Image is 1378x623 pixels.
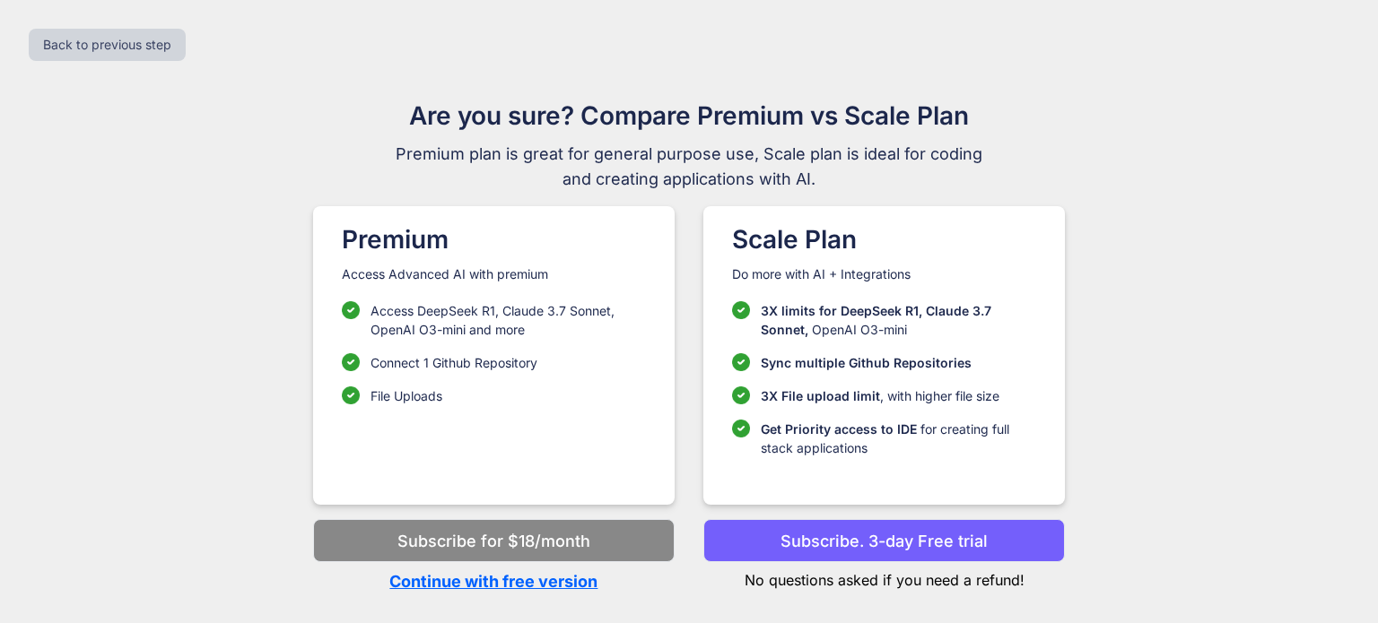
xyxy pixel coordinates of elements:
span: 3X File upload limit [761,388,880,403]
p: OpenAI O3-mini [761,301,1036,339]
img: checklist [732,353,750,371]
p: Do more with AI + Integrations [732,265,1036,283]
img: checklist [342,386,360,404]
p: Sync multiple Github Repositories [761,353,972,372]
p: Continue with free version [313,569,675,593]
h1: Premium [342,221,646,258]
span: Get Priority access to IDE [761,421,917,437]
p: Connect 1 Github Repository [371,353,537,372]
img: checklist [342,301,360,319]
button: Back to previous step [29,29,186,61]
img: checklist [732,420,750,437]
img: checklist [732,386,750,404]
p: Subscribe for $18/month [397,529,590,553]
p: for creating full stack applications [761,420,1036,457]
p: Access DeepSeek R1, Claude 3.7 Sonnet, OpenAI O3-mini and more [371,301,646,339]
img: checklist [342,353,360,371]
p: File Uploads [371,386,442,405]
h1: Scale Plan [732,221,1036,258]
button: Subscribe for $18/month [313,519,675,562]
p: Subscribe. 3-day Free trial [781,529,988,553]
span: 3X limits for DeepSeek R1, Claude 3.7 Sonnet, [761,303,991,337]
img: checklist [732,301,750,319]
p: Access Advanced AI with premium [342,265,646,283]
h1: Are you sure? Compare Premium vs Scale Plan [388,97,990,134]
button: Subscribe. 3-day Free trial [703,519,1065,562]
span: Premium plan is great for general purpose use, Scale plan is ideal for coding and creating applic... [388,142,990,192]
p: No questions asked if you need a refund! [703,562,1065,591]
p: , with higher file size [761,386,999,405]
